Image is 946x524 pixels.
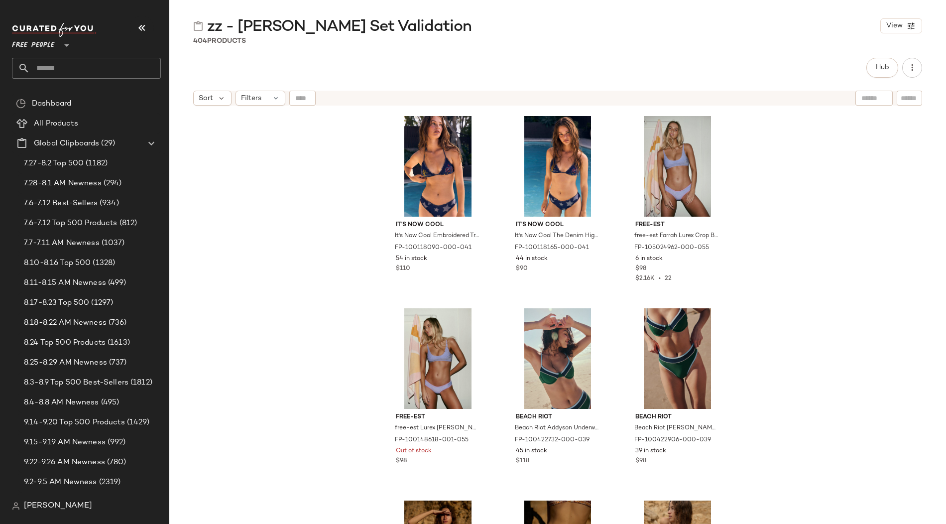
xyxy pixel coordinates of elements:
img: svg%3e [12,502,20,510]
span: $98 [635,264,646,273]
img: cfy_white_logo.C9jOOHJF.svg [12,23,97,37]
img: svg%3e [16,99,26,109]
span: $98 [396,457,407,466]
span: zz - [PERSON_NAME] Set Validation [207,17,472,37]
span: (2319) [97,477,121,488]
span: 7.6-7.12 Best-Sellers [24,198,98,209]
span: [PERSON_NAME] [24,500,92,512]
span: 9.15-9.19 AM Newness [24,437,106,448]
img: 100422906_039_a [627,308,727,409]
img: 100148618_055_0 [388,308,488,409]
span: (812) [118,218,137,229]
span: (1429) [125,417,150,428]
span: It's Now Cool [516,221,600,230]
span: Global Clipboards [34,138,99,149]
span: FP-100422732-000-039 [515,436,590,445]
span: free-est [396,413,480,422]
img: svg%3e [193,21,203,31]
span: Out of stock [396,447,432,456]
span: Sort [199,93,213,104]
span: Beach Riot [PERSON_NAME] High-Waisted Bikini Bottoms at Free People in Green, Size: S [634,424,718,433]
span: FP-105024962-000-055 [634,244,709,253]
span: 8.3-8.9 Top 500 Best-Sellers [24,377,128,389]
span: 45 in stock [516,447,547,456]
span: It's Now Cool Embroidered Triangle Top at Free People in Blue, Size: M [395,232,479,241]
span: (499) [106,277,126,289]
span: Beach Riot [516,413,600,422]
span: (992) [106,437,126,448]
span: Free People [12,34,55,52]
span: free-est [635,221,719,230]
button: View [880,18,922,33]
span: 7.6-7.12 Top 500 Products [24,218,118,229]
span: (1182) [84,158,108,169]
span: (736) [107,317,127,329]
span: (1037) [100,238,125,249]
span: (1297) [89,297,113,309]
span: 9.2-9.5 AM Newness [24,477,97,488]
span: 7.28-8.1 AM Newness [24,178,102,189]
span: 7.27-8.2 Top 500 [24,158,84,169]
span: FP-100148618-001-055 [395,436,469,445]
span: 22 [665,275,672,282]
span: free-est Lurex [PERSON_NAME] Bottom at Free People in Purple, Size: XS [395,424,479,433]
span: 8.4-8.8 AM Newness [24,397,99,408]
span: (495) [99,397,119,408]
button: Hub [866,58,898,78]
span: (1328) [91,258,115,269]
span: FP-100118090-000-041 [395,244,472,253]
span: All Products [34,118,78,130]
span: Beach Riot Addyson Underwire Bikini Top at Free People in Green, Size: L [515,424,599,433]
span: FP-100422906-000-039 [634,436,711,445]
img: 105024962_055_0 [627,116,727,217]
img: 100422732_039_a [508,308,608,409]
div: Products [193,36,246,46]
span: (29) [99,138,115,149]
span: 8.24 Top 500 Products [24,337,106,349]
span: $98 [635,457,646,466]
span: 39 in stock [635,447,666,456]
span: (737) [107,357,127,369]
span: It's Now Cool [396,221,480,230]
span: (1613) [106,337,130,349]
img: 100118090_041_a [388,116,488,217]
span: Filters [241,93,261,104]
span: • [655,275,665,282]
span: 7.7-7.11 AM Newness [24,238,100,249]
span: free-est Farrah Lurex Crop Bikini Top at Free People in Purple, Size: XS [634,232,718,241]
span: (780) [105,457,126,468]
span: 8.10-8.16 Top 500 [24,258,91,269]
span: 8.18-8.22 AM Newness [24,317,107,329]
span: 9.14-9.20 Top 500 Products [24,417,125,428]
span: Dashboard [32,98,71,110]
span: 6 in stock [635,255,663,263]
span: 8.25-8.29 AM Newness [24,357,107,369]
span: 54 in stock [396,255,427,263]
span: It's Now Cool The Denim High Curve Bikini Bottoms at Free People in Blue, Size: S [515,232,599,241]
span: (294) [102,178,122,189]
span: $110 [396,264,410,273]
span: 8.17-8.23 Top 500 [24,297,89,309]
span: 8.11-8.15 AM Newness [24,277,106,289]
span: Hub [875,64,889,72]
span: FP-100118165-000-041 [515,244,589,253]
span: 44 in stock [516,255,548,263]
img: 100118165_041_a [508,116,608,217]
span: $118 [516,457,529,466]
span: Beach Riot [635,413,719,422]
span: $90 [516,264,528,273]
span: $2.16K [635,275,655,282]
span: View [886,22,903,30]
span: (934) [98,198,119,209]
span: 404 [193,37,207,45]
span: (1812) [128,377,152,389]
span: 9.22-9.26 AM Newness [24,457,105,468]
